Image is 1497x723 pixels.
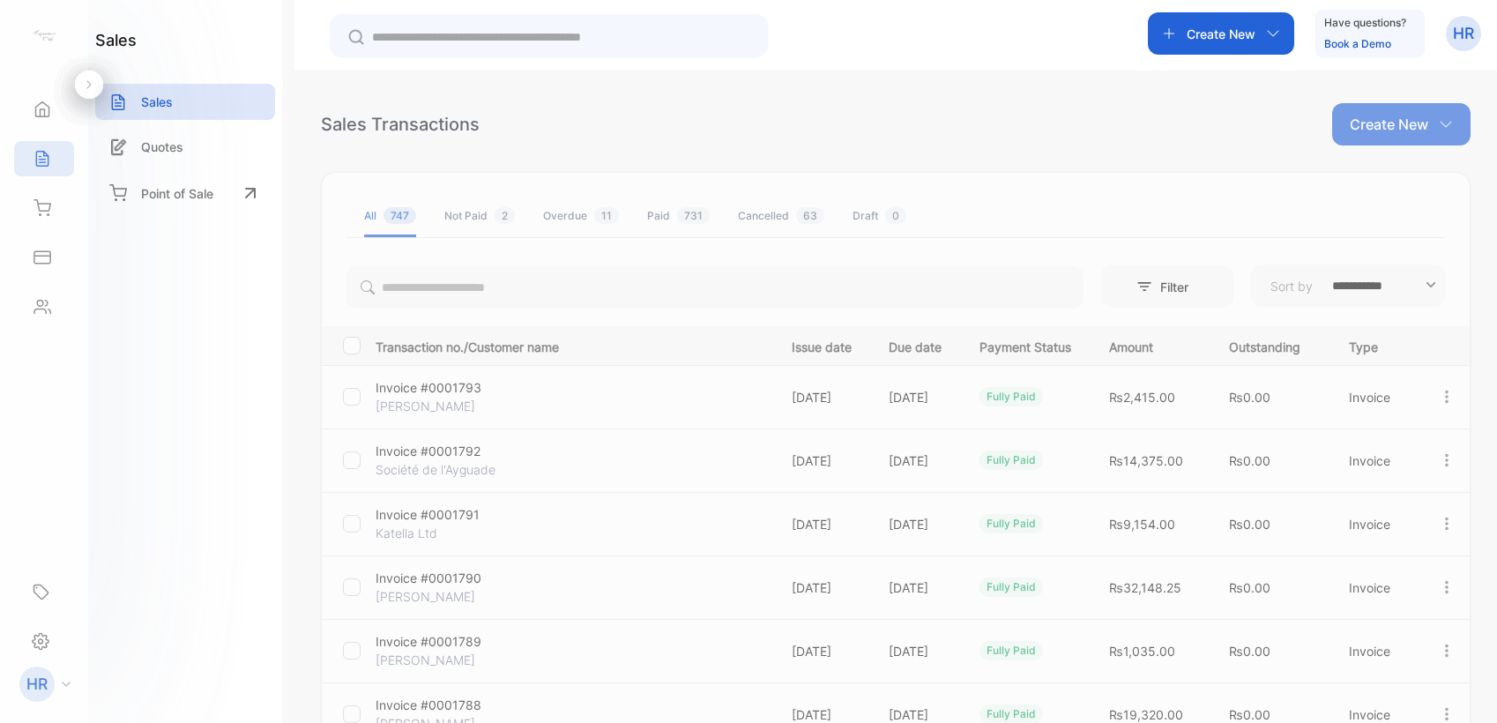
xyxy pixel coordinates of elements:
[889,578,942,597] p: [DATE]
[376,651,507,669] p: [PERSON_NAME]
[1109,580,1181,595] span: ₨32,148.25
[1229,644,1270,659] span: ₨0.00
[384,207,416,224] span: 747
[1350,114,1428,135] p: Create New
[1349,451,1402,470] p: Invoice
[1229,390,1270,405] span: ₨0.00
[979,451,1043,470] div: fully paid
[543,208,619,224] div: Overdue
[1251,265,1445,307] button: Sort by
[889,388,942,406] p: [DATE]
[376,442,507,460] p: Invoice #0001792
[1423,649,1497,723] iframe: LiveChat chat widget
[792,642,853,660] p: [DATE]
[1229,517,1270,532] span: ₨0.00
[364,208,416,224] div: All
[376,696,507,714] p: Invoice #0001788
[594,207,619,224] span: 11
[889,515,942,533] p: [DATE]
[376,397,507,415] p: [PERSON_NAME]
[1332,103,1471,145] button: Create New
[1446,12,1481,55] button: HR
[1229,453,1270,468] span: ₨0.00
[321,111,480,138] div: Sales Transactions
[792,515,853,533] p: [DATE]
[647,208,710,224] div: Paid
[1349,578,1402,597] p: Invoice
[1349,388,1402,406] p: Invoice
[979,334,1073,356] p: Payment Status
[885,207,906,224] span: 0
[1229,334,1313,356] p: Outstanding
[1270,277,1313,295] p: Sort by
[141,184,213,203] p: Point of Sale
[1109,453,1183,468] span: ₨14,375.00
[1101,265,1233,308] button: Filter
[853,208,906,224] div: Draft
[376,460,507,479] p: Société de l'Ayguade
[31,23,57,49] img: logo
[1229,580,1270,595] span: ₨0.00
[376,505,507,524] p: Invoice #0001791
[677,207,710,224] span: 731
[1229,707,1270,722] span: ₨0.00
[889,451,942,470] p: [DATE]
[1187,25,1255,43] p: Create New
[376,378,507,397] p: Invoice #0001793
[979,387,1043,406] div: fully paid
[95,28,137,52] h1: sales
[1109,707,1183,722] span: ₨19,320.00
[1148,12,1294,55] button: Create New
[1453,22,1474,45] p: HR
[792,334,853,356] p: Issue date
[889,334,942,356] p: Due date
[979,514,1043,533] div: fully paid
[495,207,515,224] span: 2
[1109,644,1175,659] span: ₨1,035.00
[1324,37,1391,50] a: Book a Demo
[792,451,853,470] p: [DATE]
[1349,642,1402,660] p: Invoice
[889,642,942,660] p: [DATE]
[376,524,507,542] p: Katella Ltd
[141,93,173,111] p: Sales
[376,632,507,651] p: Invoice #0001789
[738,208,824,224] div: Cancelled
[26,673,48,696] p: HR
[376,587,507,606] p: [PERSON_NAME]
[95,84,275,120] a: Sales
[979,641,1043,660] div: fully paid
[796,207,824,224] span: 63
[792,578,853,597] p: [DATE]
[979,578,1043,597] div: fully paid
[1109,517,1175,532] span: ₨9,154.00
[792,388,853,406] p: [DATE]
[376,334,770,356] p: Transaction no./Customer name
[1109,390,1175,405] span: ₨2,415.00
[1349,515,1402,533] p: Invoice
[1109,334,1193,356] p: Amount
[95,174,275,212] a: Point of Sale
[95,129,275,165] a: Quotes
[444,208,515,224] div: Not Paid
[1324,14,1406,32] p: Have questions?
[141,138,183,156] p: Quotes
[1160,278,1199,296] p: Filter
[1349,334,1402,356] p: Type
[376,569,507,587] p: Invoice #0001790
